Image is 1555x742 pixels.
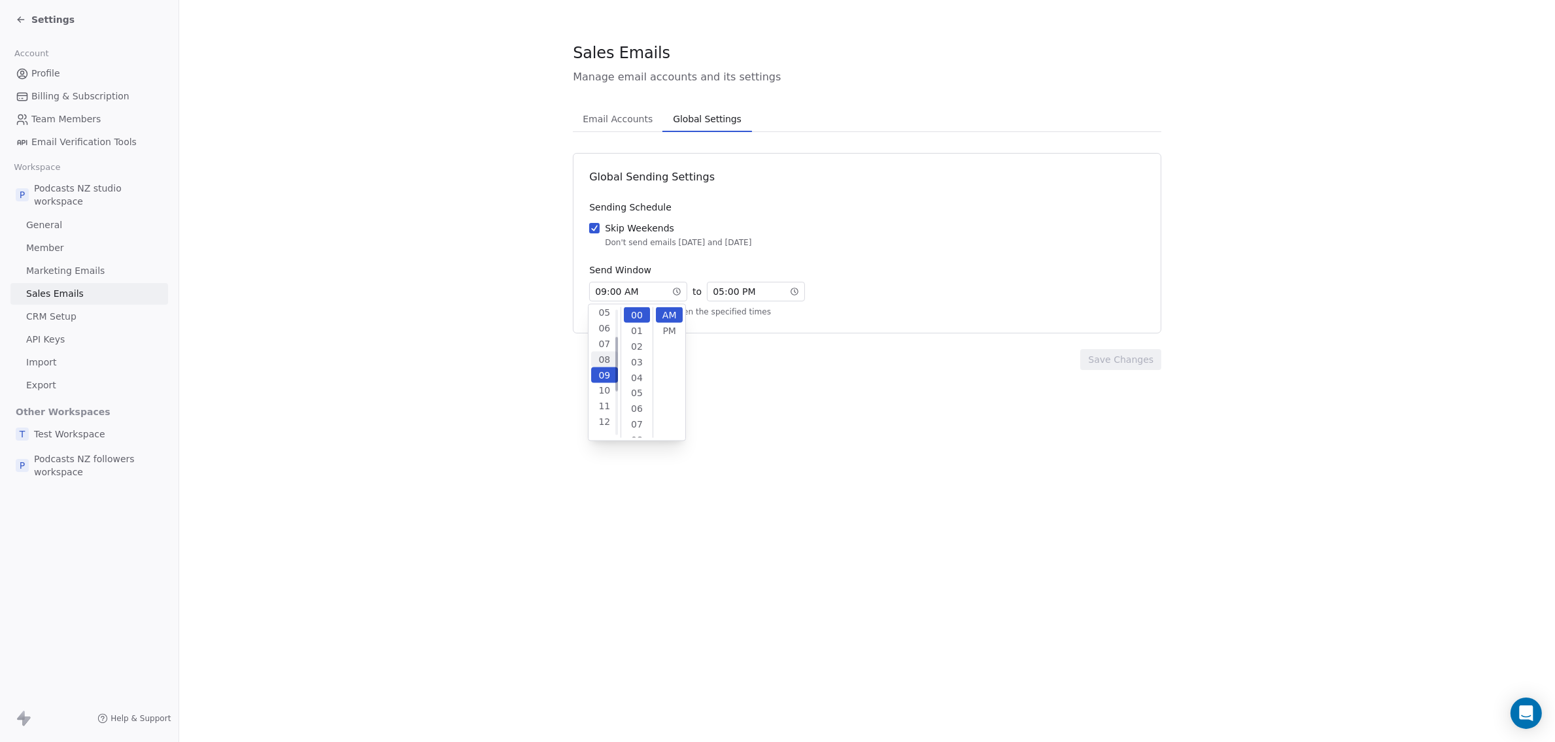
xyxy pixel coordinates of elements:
[31,90,129,103] span: Billing & Subscription
[16,13,75,26] a: Settings
[591,320,618,336] div: 06
[9,44,54,63] span: Account
[591,352,618,367] div: 08
[624,370,651,386] div: 04
[16,428,29,441] span: T
[31,135,137,149] span: Email Verification Tools
[656,323,683,339] div: PM
[624,323,651,339] div: 01
[713,285,755,298] span: 05 : 00 PM
[591,383,618,399] div: 10
[26,310,77,324] span: CRM Setup
[34,182,163,208] span: Podcasts NZ studio workspace
[595,285,638,298] span: 09 : 00 AM
[26,218,62,232] span: General
[31,67,60,80] span: Profile
[10,109,168,130] a: Team Members
[605,237,751,248] div: Don't send emails [DATE] and [DATE]
[589,201,1145,214] div: Sending Schedule
[624,433,651,448] div: 08
[16,459,29,472] span: P
[31,13,75,26] span: Settings
[624,307,651,323] div: 00
[605,222,751,235] div: Skip Weekends
[26,333,65,346] span: API Keys
[573,43,670,63] span: Sales Emails
[26,264,105,278] span: Marketing Emails
[10,352,168,373] a: Import
[10,401,116,422] span: Other Workspaces
[34,428,105,441] span: Test Workspace
[10,237,168,259] a: Member
[26,356,56,369] span: Import
[656,307,683,323] div: AM
[668,110,746,128] span: Global Settings
[1080,349,1161,370] button: Save Changes
[589,307,1145,317] div: Send emails only between the specified times
[10,329,168,350] a: API Keys
[624,354,651,370] div: 03
[26,287,84,301] span: Sales Emails
[692,285,702,298] span: to
[9,158,66,177] span: Workspace
[10,63,168,84] a: Profile
[589,263,1145,277] div: Send Window
[624,386,651,401] div: 05
[34,452,163,479] span: Podcasts NZ followers workspace
[1511,698,1542,729] div: Open Intercom Messenger
[589,169,1145,185] div: Global Sending Settings
[111,713,171,724] span: Help & Support
[591,305,618,320] div: 05
[591,336,618,352] div: 07
[10,214,168,236] a: General
[10,306,168,328] a: CRM Setup
[16,188,29,201] span: P
[10,260,168,282] a: Marketing Emails
[97,713,171,724] a: Help & Support
[591,414,618,430] div: 12
[31,112,101,126] span: Team Members
[26,379,56,392] span: Export
[577,110,658,128] span: Email Accounts
[589,222,600,235] button: Skip WeekendsDon't send emails [DATE] and [DATE]
[26,241,64,255] span: Member
[10,131,168,153] a: Email Verification Tools
[624,401,651,417] div: 06
[591,399,618,414] div: 11
[573,69,1161,85] span: Manage email accounts and its settings
[591,367,618,383] div: 09
[10,86,168,107] a: Billing & Subscription
[10,283,168,305] a: Sales Emails
[624,339,651,354] div: 02
[10,375,168,396] a: Export
[624,417,651,433] div: 07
